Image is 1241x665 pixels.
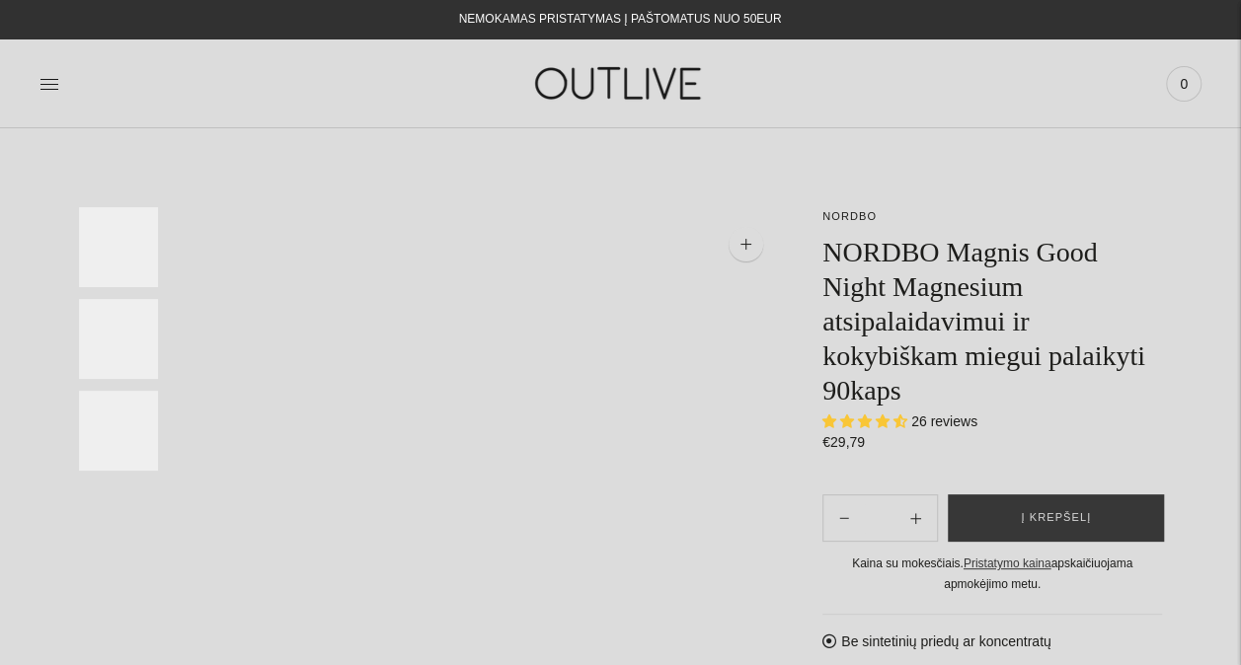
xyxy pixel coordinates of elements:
div: NEMOKAMAS PRISTATYMAS Į PAŠTOMATUS NUO 50EUR [459,8,782,32]
span: 26 reviews [911,413,977,429]
span: €29,79 [822,434,865,450]
button: Add product quantity [823,494,865,542]
span: Į krepšelį [1021,508,1091,528]
a: Pristatymo kaina [964,556,1051,570]
button: Translation missing: en.general.accessibility.image_thumbail [79,207,158,287]
button: Translation missing: en.general.accessibility.image_thumbail [79,299,158,379]
img: OUTLIVE [497,49,743,117]
input: Product quantity [865,504,894,533]
span: 0 [1170,70,1198,98]
button: Subtract product quantity [894,494,937,542]
button: Į krepšelį [948,494,1164,542]
span: 4.65 stars [822,413,911,429]
button: Translation missing: en.general.accessibility.image_thumbail [79,391,158,471]
div: Kaina su mokesčiais. apskaičiuojama apmokėjimo metu. [822,554,1162,594]
a: 0 [1166,62,1202,106]
a: NORDBO [822,210,877,222]
h1: NORDBO Magnis Good Night Magnesium atsipalaidavimui ir kokybiškam miegui palaikyti 90kaps [822,235,1162,407]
